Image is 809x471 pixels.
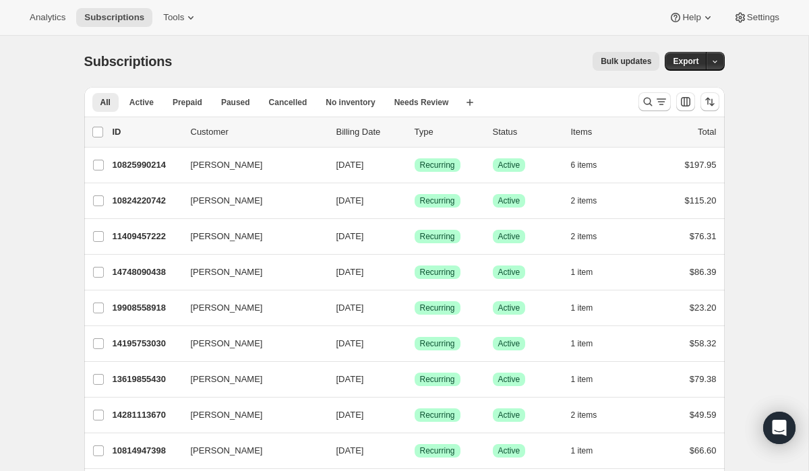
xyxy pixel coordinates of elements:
[336,410,364,420] span: [DATE]
[191,265,263,279] span: [PERSON_NAME]
[336,160,364,170] span: [DATE]
[394,97,449,108] span: Needs Review
[690,231,717,241] span: $76.31
[113,373,180,386] p: 13619855430
[698,125,716,139] p: Total
[191,408,263,422] span: [PERSON_NAME]
[571,406,612,425] button: 2 items
[498,445,520,456] span: Active
[84,12,144,23] span: Subscriptions
[685,160,717,170] span: $197.95
[113,227,717,246] div: 11409457222[PERSON_NAME][DATE]SuccessRecurringSuccessActive2 items$76.31
[420,303,455,313] span: Recurring
[113,337,180,350] p: 14195753030
[571,303,593,313] span: 1 item
[183,440,318,462] button: [PERSON_NAME]
[183,154,318,176] button: [PERSON_NAME]
[183,297,318,319] button: [PERSON_NAME]
[336,374,364,384] span: [DATE]
[191,194,263,208] span: [PERSON_NAME]
[183,369,318,390] button: [PERSON_NAME]
[673,56,698,67] span: Export
[183,190,318,212] button: [PERSON_NAME]
[571,267,593,278] span: 1 item
[665,52,707,71] button: Export
[601,56,651,67] span: Bulk updates
[113,194,180,208] p: 10824220742
[498,267,520,278] span: Active
[183,261,318,283] button: [PERSON_NAME]
[725,8,787,27] button: Settings
[493,125,560,139] p: Status
[571,445,593,456] span: 1 item
[690,338,717,348] span: $58.32
[113,441,717,460] div: 10814947398[PERSON_NAME][DATE]SuccessRecurringSuccessActive1 item$66.60
[191,373,263,386] span: [PERSON_NAME]
[420,267,455,278] span: Recurring
[113,301,180,315] p: 19908558918
[700,92,719,111] button: Sort the results
[30,12,65,23] span: Analytics
[113,158,180,172] p: 10825990214
[336,338,364,348] span: [DATE]
[420,160,455,170] span: Recurring
[420,231,455,242] span: Recurring
[571,195,597,206] span: 2 items
[173,97,202,108] span: Prepaid
[571,299,608,317] button: 1 item
[336,303,364,313] span: [DATE]
[571,410,597,420] span: 2 items
[498,160,520,170] span: Active
[571,441,608,460] button: 1 item
[498,374,520,385] span: Active
[571,370,608,389] button: 1 item
[661,8,722,27] button: Help
[459,93,481,112] button: Create new view
[183,226,318,247] button: [PERSON_NAME]
[498,231,520,242] span: Active
[420,445,455,456] span: Recurring
[690,410,717,420] span: $49.59
[113,156,717,175] div: 10825990214[PERSON_NAME][DATE]SuccessRecurringSuccessActive6 items$197.95
[571,160,597,170] span: 6 items
[685,195,717,206] span: $115.20
[113,444,180,458] p: 10814947398
[113,408,180,422] p: 14281113670
[326,97,375,108] span: No inventory
[191,125,326,139] p: Customer
[191,158,263,172] span: [PERSON_NAME]
[113,125,180,139] p: ID
[571,374,593,385] span: 1 item
[690,445,717,456] span: $66.60
[191,230,263,243] span: [PERSON_NAME]
[22,8,73,27] button: Analytics
[113,299,717,317] div: 19908558918[PERSON_NAME][DATE]SuccessRecurringSuccessActive1 item$23.20
[571,191,612,210] button: 2 items
[336,267,364,277] span: [DATE]
[76,8,152,27] button: Subscriptions
[571,334,608,353] button: 1 item
[690,303,717,313] span: $23.20
[183,404,318,426] button: [PERSON_NAME]
[269,97,307,108] span: Cancelled
[690,267,717,277] span: $86.39
[113,263,717,282] div: 14748090438[PERSON_NAME][DATE]SuccessRecurringSuccessActive1 item$86.39
[690,374,717,384] span: $79.38
[571,231,597,242] span: 2 items
[571,125,638,139] div: Items
[191,444,263,458] span: [PERSON_NAME]
[420,195,455,206] span: Recurring
[163,12,184,23] span: Tools
[336,195,364,206] span: [DATE]
[113,191,717,210] div: 10824220742[PERSON_NAME][DATE]SuccessRecurringSuccessActive2 items$115.20
[593,52,659,71] button: Bulk updates
[571,263,608,282] button: 1 item
[113,125,717,139] div: IDCustomerBilling DateTypeStatusItemsTotal
[113,230,180,243] p: 11409457222
[155,8,206,27] button: Tools
[336,445,364,456] span: [DATE]
[498,303,520,313] span: Active
[682,12,700,23] span: Help
[747,12,779,23] span: Settings
[113,334,717,353] div: 14195753030[PERSON_NAME][DATE]SuccessRecurringSuccessActive1 item$58.32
